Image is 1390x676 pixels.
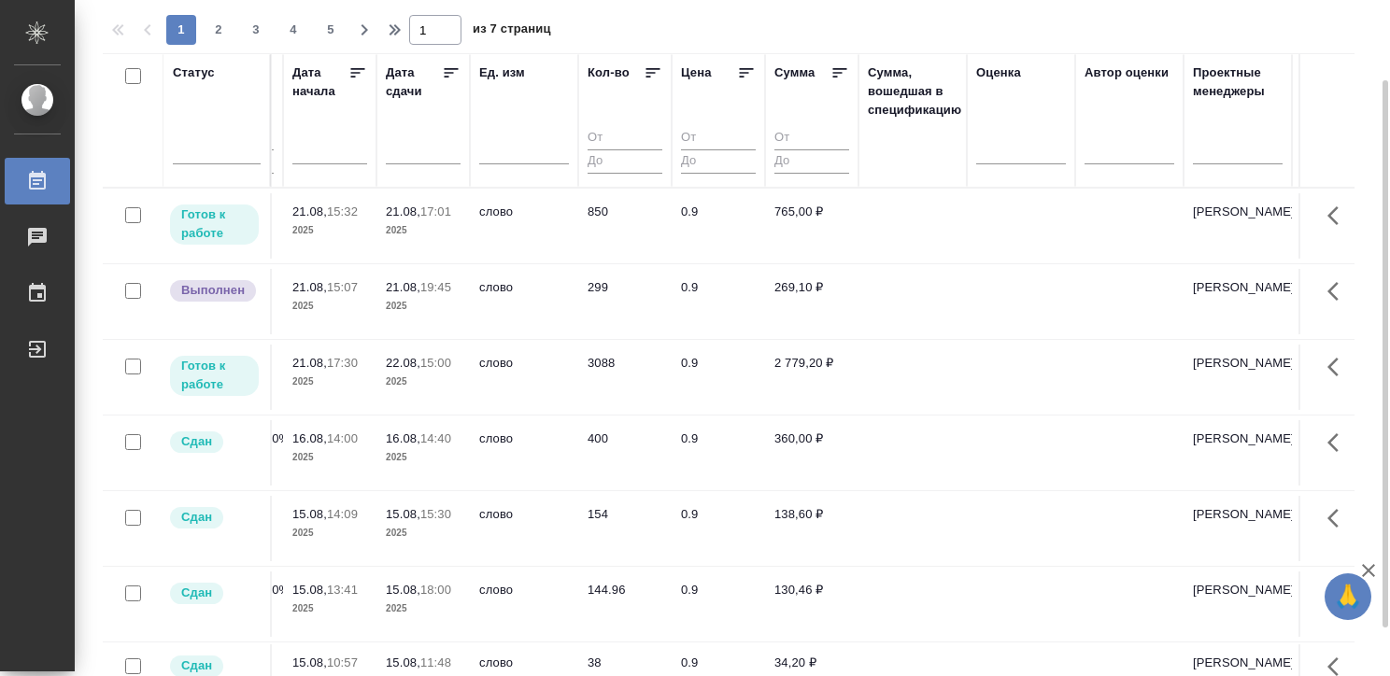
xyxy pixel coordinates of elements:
td: [PERSON_NAME] [1184,269,1292,334]
input: До [774,149,849,173]
p: 15:32 [327,204,358,218]
div: Дата начала [292,63,348,101]
td: 144.96 [578,571,672,637]
p: 15.08, [386,507,420,521]
p: Сдан [181,432,212,451]
div: Цена [681,63,712,82]
input: От [588,127,662,150]
span: 3 [241,21,271,39]
p: 14:09 [327,507,358,521]
div: Автор оценки [1085,63,1169,82]
p: 11:48 [420,655,451,669]
button: Здесь прячутся важные кнопки [1316,345,1361,389]
p: Готов к работе [181,205,248,243]
p: 2025 [386,524,461,542]
span: 4 [278,21,308,39]
button: Здесь прячутся важные кнопки [1316,269,1361,314]
td: [PERSON_NAME] [1184,345,1292,410]
button: 🙏 [1325,573,1371,620]
p: 2025 [292,599,367,618]
div: 100.00% [241,581,274,599]
input: До [588,149,662,173]
td: 0.9 [672,571,765,637]
span: 🙏 [1332,577,1364,616]
div: Сумма, вошедшая в спецификацию [868,63,961,120]
div: Исполнитель может приступить к работе [168,354,261,398]
p: 18:00 [420,583,451,597]
button: Здесь прячутся важные кнопки [1316,193,1361,238]
p: 15.08, [292,655,327,669]
p: 21.08, [386,204,420,218]
p: 2025 [292,448,367,467]
p: 2025 [386,297,461,316]
p: 15.08, [292,583,327,597]
td: [PERSON_NAME] [1184,571,1292,637]
td: 765,00 ₽ [765,193,858,259]
p: Готов к работе [181,357,248,394]
div: Менеджер проверил работу исполнителя, передает ее на следующий этап [168,581,261,606]
td: 0.9 [672,269,765,334]
div: Проектные менеджеры [1193,63,1283,101]
button: Здесь прячутся важные кнопки [1316,420,1361,465]
span: 5 [316,21,346,39]
p: 10:57 [327,655,358,669]
td: слово [470,571,578,637]
div: Менеджер проверил работу исполнителя, передает ее на следующий этап [168,430,261,455]
p: 21.08, [292,204,327,218]
button: 3 [241,15,271,45]
div: Исполнитель может приступить к работе [168,203,261,246]
p: 15.08, [292,507,327,521]
p: Сдан [181,656,212,675]
td: 299 [578,269,672,334]
p: 2025 [292,373,367,391]
td: [PERSON_NAME] [1184,420,1292,486]
td: слово [470,496,578,561]
p: 21.08, [386,280,420,294]
div: Оценка [976,63,1021,82]
div: 100.00% [241,430,274,448]
p: Сдан [181,584,212,602]
p: 2025 [292,297,367,316]
p: 16.08, [292,431,327,445]
p: 2025 [386,221,461,240]
p: 15.08, [386,655,420,669]
p: 2025 [292,221,367,240]
p: 2025 [386,373,461,391]
td: 130,46 ₽ [765,571,858,637]
input: От [774,127,849,150]
p: 15:00 [420,356,451,370]
td: слово [470,345,578,410]
p: 15:30 [420,507,451,521]
p: 22.08, [386,356,420,370]
div: Дата сдачи [386,63,442,101]
button: Здесь прячутся важные кнопки [1316,571,1361,616]
p: 21.08, [292,280,327,294]
button: 4 [278,15,308,45]
p: 17:01 [420,204,451,218]
p: 15.08, [386,583,420,597]
td: 360,00 ₽ [765,420,858,486]
div: Сумма [774,63,815,82]
button: Здесь прячутся важные кнопки [1316,496,1361,541]
input: До [681,149,756,173]
td: 138,60 ₽ [765,496,858,561]
td: 2 779,20 ₽ [765,345,858,410]
p: 17:30 [327,356,358,370]
td: 400 [578,420,672,486]
p: 14:40 [420,431,451,445]
span: из 7 страниц [473,18,551,45]
td: 0.9 [672,193,765,259]
button: 2 [204,15,234,45]
p: 2025 [292,524,367,542]
p: 2025 [386,599,461,618]
p: 21.08, [292,356,327,370]
td: слово [470,193,578,259]
div: Кол-во [588,63,630,82]
button: 5 [316,15,346,45]
td: 0.9 [672,496,765,561]
p: 13:41 [327,583,358,597]
td: слово [470,420,578,486]
span: 2 [204,21,234,39]
td: 269,10 ₽ [765,269,858,334]
div: Исполнитель завершил работу [168,278,261,303]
